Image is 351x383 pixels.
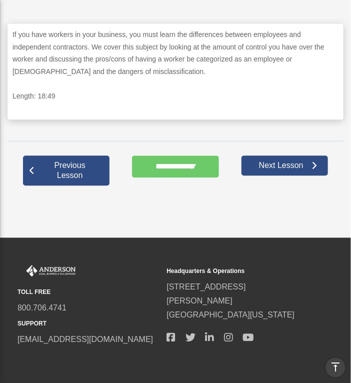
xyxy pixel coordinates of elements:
[12,90,338,102] p: Length: 18:49
[251,160,311,170] span: Next Lesson
[23,155,110,185] a: Previous Lesson
[12,28,338,77] p: If you have workers in your business, you must learn the differences between employees and indepe...
[166,310,294,319] a: [GEOGRAPHIC_DATA][US_STATE]
[17,265,77,276] img: Anderson Advisors Platinum Portal
[166,266,308,276] small: Headquarters & Operations
[17,335,153,343] a: [EMAIL_ADDRESS][DOMAIN_NAME]
[166,282,245,305] a: [STREET_ADDRESS][PERSON_NAME]
[17,287,159,297] small: TOLL FREE
[17,303,66,312] a: 800.706.4741
[35,160,105,180] span: Previous Lesson
[17,318,159,329] small: SUPPORT
[241,155,328,175] a: Next Lesson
